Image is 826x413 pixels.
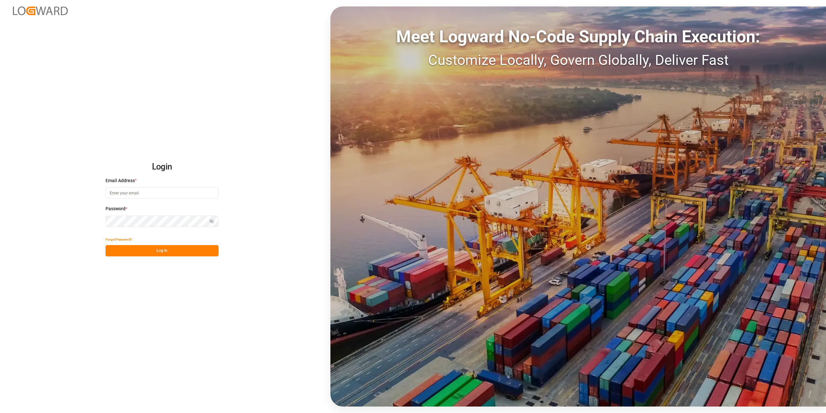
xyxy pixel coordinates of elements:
h2: Login [106,157,218,177]
span: Email Address [106,177,135,184]
button: Log In [106,245,218,256]
input: Enter your email [106,187,218,199]
div: Meet Logward No-Code Supply Chain Execution: [330,24,826,49]
span: Password [106,205,126,212]
div: Customize Locally, Govern Globally, Deliver Fast [330,49,826,71]
button: Forgot Password? [106,234,132,245]
img: Logward_new_orange.png [13,6,68,15]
